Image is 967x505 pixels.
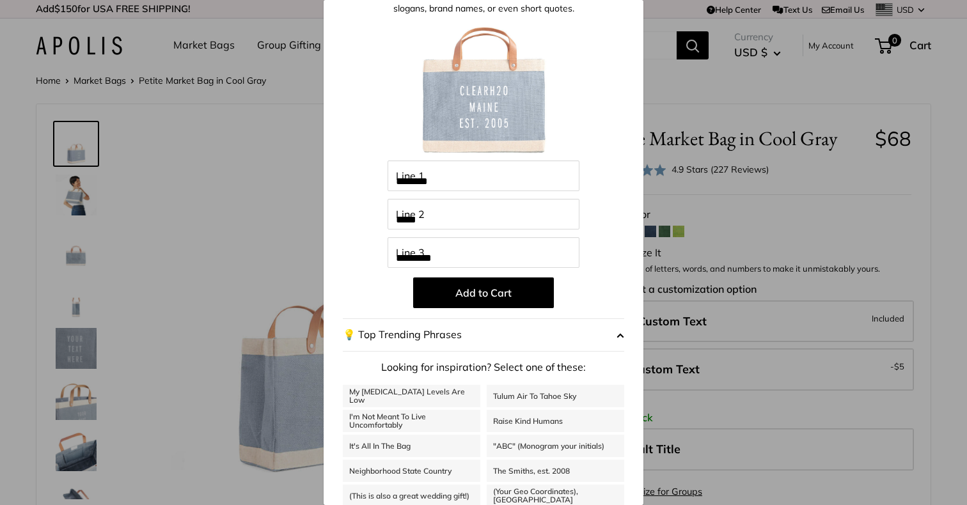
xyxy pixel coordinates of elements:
a: I'm Not Meant To Live Uncomfortably [343,410,480,432]
a: Tulum Air To Tahoe Sky [487,385,624,407]
button: Add to Cart [413,277,554,308]
iframe: Sign Up via Text for Offers [10,456,137,495]
p: Looking for inspiration? Select one of these: [343,358,624,377]
a: Raise Kind Humans [487,410,624,432]
a: My [MEDICAL_DATA] Levels Are Low [343,385,480,407]
a: It's All In The Bag [343,435,480,457]
a: Neighborhood State Country [343,460,480,482]
button: 💡 Top Trending Phrases [343,318,624,352]
img: customizer-prod [413,20,554,160]
a: "ABC" (Monogram your initials) [487,435,624,457]
a: The Smiths, est. 2008 [487,460,624,482]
